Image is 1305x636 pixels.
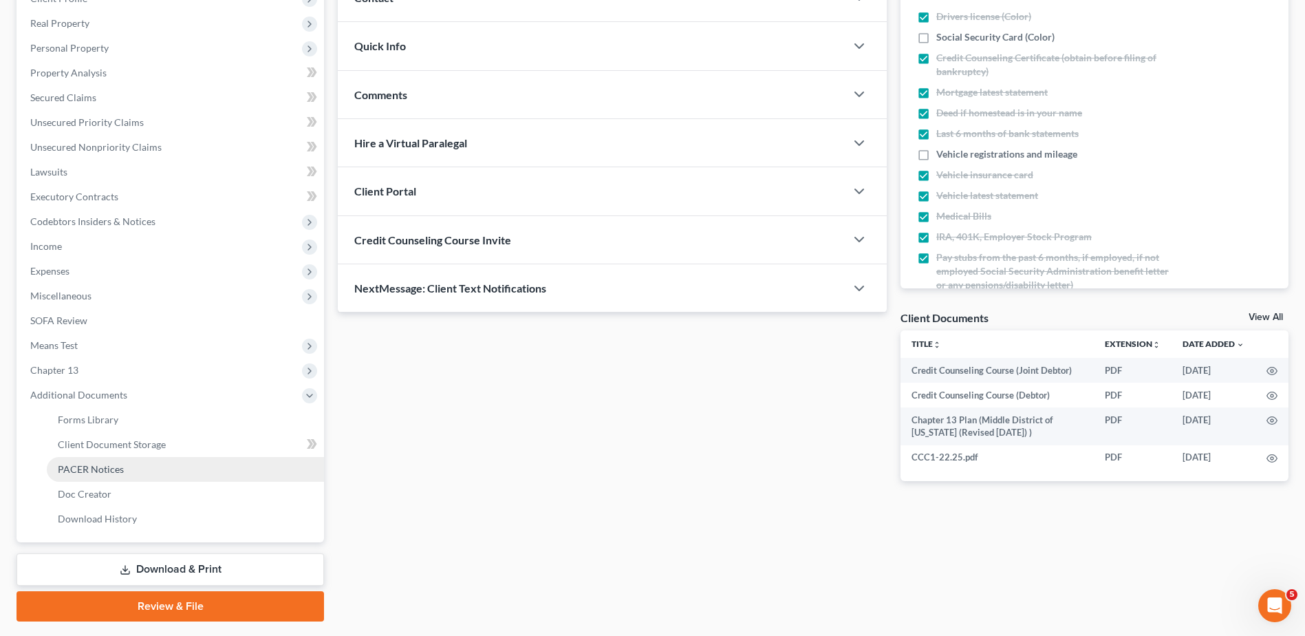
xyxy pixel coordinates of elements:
td: Chapter 13 Plan (Middle District of [US_STATE] (Revised [DATE]) ) [900,407,1094,445]
span: Executory Contracts [30,191,118,202]
span: Vehicle latest statement [936,189,1038,202]
span: Unsecured Nonpriority Claims [30,141,162,153]
span: Credit Counseling Certificate (obtain before filing of bankruptcy) [936,51,1180,78]
span: Comments [354,88,407,101]
span: Drivers license (Color) [936,10,1031,23]
td: Credit Counseling Course (Debtor) [900,383,1094,407]
a: SOFA Review [19,308,324,333]
td: PDF [1094,445,1172,470]
a: Unsecured Priority Claims [19,110,324,135]
span: Quick Info [354,39,406,52]
span: Additional Documents [30,389,127,401]
span: Income [30,240,62,252]
td: CCC1-22.25.pdf [900,445,1094,470]
a: Date Added expand_more [1183,339,1244,349]
a: Download & Print [17,553,324,586]
td: [DATE] [1172,445,1255,470]
span: Client Document Storage [58,438,166,450]
i: unfold_more [1152,341,1161,349]
a: Download History [47,507,324,531]
a: Client Document Storage [47,432,324,457]
span: Last 6 months of bank statements [936,127,1079,140]
span: Mortgage latest statement [936,85,1048,99]
span: Means Test [30,339,78,351]
td: [DATE] [1172,358,1255,383]
a: Extensionunfold_more [1105,339,1161,349]
a: Doc Creator [47,482,324,507]
td: PDF [1094,407,1172,445]
span: Download History [58,513,137,524]
td: PDF [1094,358,1172,383]
span: Chapter 13 [30,364,78,376]
span: Lawsuits [30,166,67,178]
span: Pay stubs from the past 6 months, if employed, if not employed Social Security Administration ben... [936,251,1180,292]
div: Client Documents [900,310,989,325]
span: SOFA Review [30,315,87,326]
a: Review & File [17,591,324,622]
a: Titleunfold_more [912,339,941,349]
span: 5 [1286,589,1297,600]
span: Codebtors Insiders & Notices [30,215,155,227]
span: Doc Creator [58,488,111,500]
span: Vehicle registrations and mileage [936,147,1077,161]
a: Lawsuits [19,160,324,184]
a: Property Analysis [19,61,324,85]
span: NextMessage: Client Text Notifications [354,282,546,295]
a: Forms Library [47,407,324,432]
span: Vehicle insurance card [936,168,1033,182]
span: Secured Claims [30,92,96,103]
span: Social Security Card (Color) [936,30,1055,44]
span: Deed if homestead is in your name [936,106,1082,120]
span: Property Analysis [30,67,107,78]
span: Forms Library [58,414,118,425]
td: [DATE] [1172,383,1255,407]
span: Unsecured Priority Claims [30,116,144,128]
a: PACER Notices [47,457,324,482]
i: unfold_more [933,341,941,349]
span: Hire a Virtual Paralegal [354,136,467,149]
td: PDF [1094,383,1172,407]
span: IRA, 401K, Employer Stock Program [936,230,1092,244]
span: Medical Bills [936,209,991,223]
span: Miscellaneous [30,290,91,301]
span: Personal Property [30,42,109,54]
span: PACER Notices [58,463,124,475]
a: Unsecured Nonpriority Claims [19,135,324,160]
span: Real Property [30,17,89,29]
span: Credit Counseling Course Invite [354,233,511,246]
span: Expenses [30,265,69,277]
td: Credit Counseling Course (Joint Debtor) [900,358,1094,383]
span: Client Portal [354,184,416,198]
iframe: Intercom live chat [1258,589,1291,622]
a: Executory Contracts [19,184,324,209]
a: Secured Claims [19,85,324,110]
a: View All [1249,312,1283,322]
td: [DATE] [1172,407,1255,445]
i: expand_more [1236,341,1244,349]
